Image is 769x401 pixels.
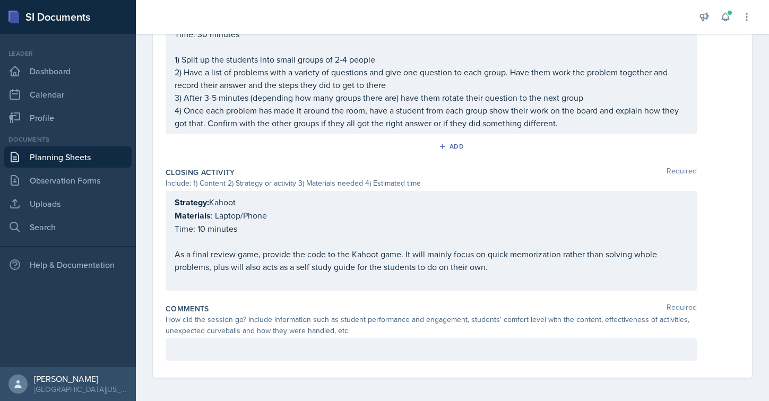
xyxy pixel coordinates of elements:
p: Time: 10 minutes [175,222,688,235]
p: 1) Split up the students into small groups of 2-4 people [175,53,688,66]
a: Calendar [4,84,132,105]
button: Add [435,138,470,154]
div: Documents [4,135,132,144]
div: Leader [4,49,132,58]
div: Include: 1) Content 2) Strategy or activity 3) Materials needed 4) Estimated time [166,178,697,189]
p: 3) After 3-5 minutes (depending how many groups there are) have them rotate their question to the... [175,91,688,104]
div: Add [441,142,464,151]
p: : Laptop/Phone [175,209,688,222]
div: How did the session go? Include information such as student performance and engagement, students'... [166,314,697,336]
p: Kahoot [175,196,688,209]
span: Required [667,167,697,178]
span: Required [667,303,697,314]
p: 4) Once each problem has made it around the room, have a student from each group show their work ... [175,104,688,129]
a: Planning Sheets [4,146,132,168]
a: Profile [4,107,132,128]
div: [PERSON_NAME] [34,373,127,384]
label: Comments [166,303,209,314]
div: Help & Documentation [4,254,132,275]
a: Dashboard [4,60,132,82]
a: Observation Forms [4,170,132,191]
p: As a final review game, provide the code to the Kahoot game. It will mainly focus on quick memori... [175,248,688,273]
strong: Materials [175,210,211,222]
a: Uploads [4,193,132,214]
strong: Strategy: [175,196,209,208]
a: Search [4,216,132,238]
div: [GEOGRAPHIC_DATA][US_STATE] in [GEOGRAPHIC_DATA] [34,384,127,395]
p: 2) Have a list of problems with a variety of questions and give one question to each group. Have ... [175,66,688,91]
label: Closing Activity [166,167,235,178]
p: Time: 30 minutes [175,28,688,40]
